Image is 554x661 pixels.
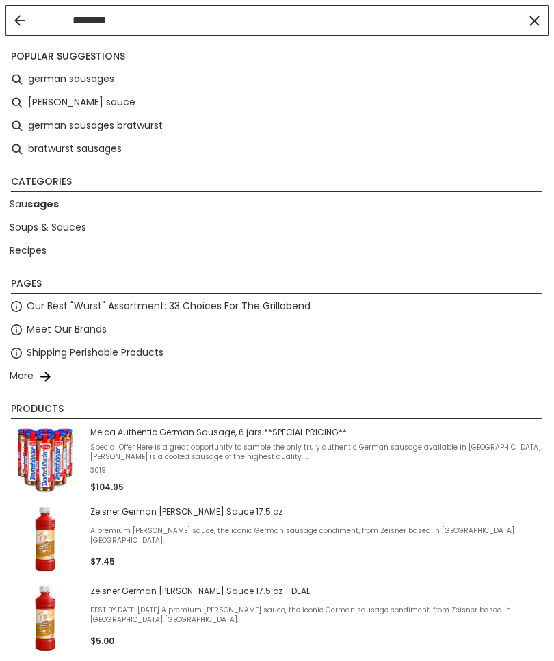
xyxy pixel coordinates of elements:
span: A premium [PERSON_NAME] sauce, the iconic German sausage condiment, from Zeisner based in [GEOGRA... [90,526,543,545]
a: Our Best "Wurst" Assortment: 33 Choices For The Grillabend [27,298,311,314]
li: Zeisner German Curry Sauce 17.5 oz - DEAL [5,579,549,658]
li: Sausages [5,193,549,216]
span: $7.45 [90,556,115,567]
a: Shipping Perishable Products [27,345,163,361]
span: Special Offer Here is a great opportunity to sample the only truly authentic German sausage avail... [90,443,543,462]
li: Meet Our Brands [5,318,549,341]
li: Recipes [5,239,549,263]
li: german sausages bratwurst [5,114,549,138]
li: Categories [11,174,542,192]
li: Pages [11,276,542,294]
li: Meica Authentic German Sausage, 6 jars **SPECIAL PRICING** [5,420,549,500]
li: Soups & Sauces [5,216,549,239]
a: Zeisner curry sauceZeisner German [PERSON_NAME] Sauce 17.5 ozA premium [PERSON_NAME] sauce, the i... [11,505,543,573]
li: Our Best "Wurst" Assortment: 33 Choices For The Grillabend [5,295,549,318]
img: Zeisner curry sauce [11,584,79,653]
a: Recipes [10,243,47,259]
span: $5.00 [90,635,114,647]
span: 3019 [90,466,543,476]
b: sages [27,197,59,211]
li: More [5,365,549,388]
span: Meica Authentic German Sausage, 6 jars **SPECIAL PRICING** [90,427,543,438]
li: knorr sauce [5,91,549,114]
li: Zeisner German Curry Sauce 17.5 oz [5,500,549,579]
a: Sausages [10,196,59,212]
button: Back [14,15,25,26]
img: Zeisner curry sauce [11,505,79,573]
a: Meica Deutschlaender Sausages, 6 bottlesMeica Authentic German Sausage, 6 jars **SPECIAL PRICING*... [11,426,543,494]
span: Zeisner German [PERSON_NAME] Sauce 17.5 oz [90,506,543,517]
a: Zeisner curry sauceZeisner German [PERSON_NAME] Sauce 17.5 oz - DEALBEST BY DATE: [DATE] A premiu... [11,584,543,653]
a: Soups & Sauces [10,220,86,235]
li: german sausages [5,68,549,91]
a: Meet Our Brands [27,322,107,337]
li: Popular suggestions [11,49,542,66]
span: $104.95 [90,481,124,493]
li: Products [11,402,542,419]
img: Meica Deutschlaender Sausages, 6 bottles [11,426,79,494]
li: Shipping Perishable Products [5,341,549,365]
li: bratwurst sausages [5,138,549,161]
span: BEST BY DATE: [DATE] A premium [PERSON_NAME] sauce, the iconic German sausage condiment, from Zei... [90,606,543,625]
button: Clear [527,14,541,27]
span: Zeisner German [PERSON_NAME] Sauce 17.5 oz - DEAL [90,586,543,597]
